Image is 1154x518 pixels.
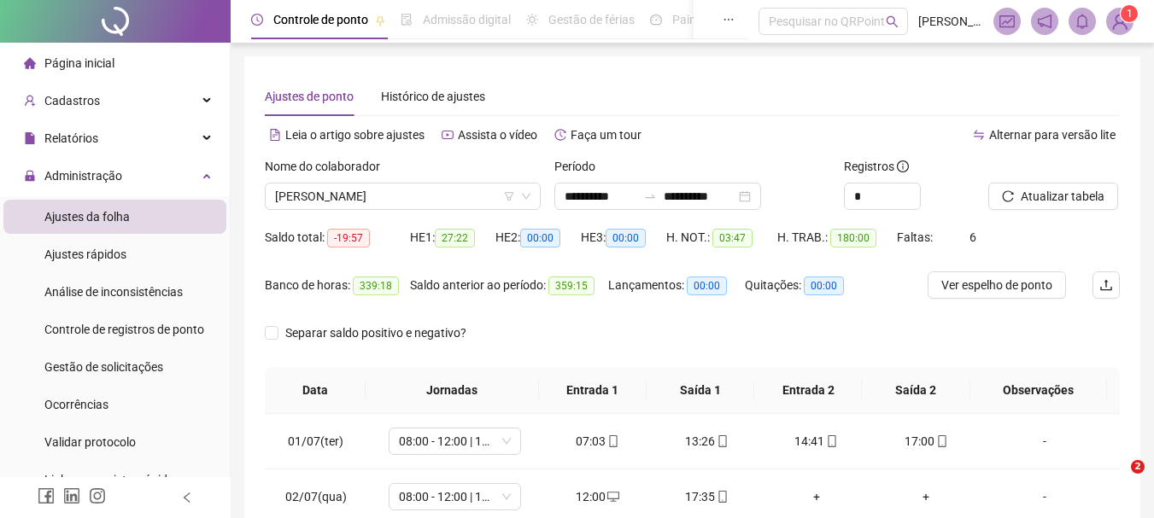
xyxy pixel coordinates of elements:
[44,285,183,299] span: Análise de inconsistências
[830,229,876,247] span: 180:00
[844,157,909,176] span: Registros
[401,14,413,26] span: file-done
[410,276,608,295] div: Saldo anterior ao período:
[44,131,98,145] span: Relatórios
[557,432,639,451] div: 07:03
[273,13,368,26] span: Controle de ponto
[181,492,193,503] span: left
[994,487,1095,506] div: -
[44,247,126,261] span: Ajustes rápidos
[458,128,537,142] span: Assista o vídeo
[776,487,858,506] div: +
[399,428,511,454] span: 08:00 - 12:00 | 14:00 - 18:00
[804,276,844,295] span: 00:00
[1121,5,1138,22] sup: Atualize o seu contato no menu Meus Dados
[666,228,777,247] div: H. NOT.:
[375,15,385,26] span: pushpin
[285,490,347,503] span: 02/07(qua)
[941,276,1052,294] span: Ver espelho de ponto
[928,271,1066,299] button: Ver espelho de ponto
[285,128,425,142] span: Leia o artigo sobre ajustes
[606,229,646,247] span: 00:00
[24,170,36,182] span: lock
[897,160,909,172] span: info-circle
[265,157,391,176] label: Nome do colaborador
[44,94,100,108] span: Cadastros
[520,229,560,247] span: 00:00
[687,276,727,295] span: 00:00
[275,183,530,209] span: MARCIO CARDOSO SANTIAGO
[366,367,539,414] th: Jornadas
[608,276,745,295] div: Lançamentos:
[251,14,263,26] span: clock-circle
[554,157,606,176] label: Período
[435,229,475,247] span: 27:22
[278,323,473,342] span: Separar saldo positivo e negativo?
[712,229,753,247] span: 03:47
[44,323,204,336] span: Controle de registros de ponto
[24,95,36,107] span: user-add
[38,487,55,504] span: facebook
[988,183,1118,210] button: Atualizar tabela
[44,398,108,411] span: Ocorrências
[666,432,748,451] div: 13:26
[897,230,935,244] span: Faltas:
[672,13,739,26] span: Painel do DP
[1131,460,1145,474] span: 2
[381,90,485,103] span: Histórico de ajustes
[44,435,136,449] span: Validar protocolo
[1075,14,1090,29] span: bell
[44,56,114,70] span: Página inicial
[265,367,366,414] th: Data
[973,129,985,141] span: swap
[265,90,354,103] span: Ajustes de ponto
[1002,190,1014,202] span: reload
[723,14,735,26] span: ellipsis
[539,367,647,414] th: Entrada 1
[1096,460,1137,501] iframe: Intercom live chat
[886,15,899,28] span: search
[554,129,566,141] span: history
[994,432,1095,451] div: -
[1127,8,1133,20] span: 1
[327,229,370,247] span: -19:57
[715,435,729,447] span: mobile
[777,228,897,247] div: H. TRAB.:
[754,367,862,414] th: Entrada 2
[824,435,838,447] span: mobile
[265,276,410,295] div: Banco de horas:
[44,473,174,486] span: Link para registro rápido
[1107,9,1133,34] img: 79746
[970,367,1107,414] th: Observações
[571,128,641,142] span: Faça um tour
[504,191,514,201] span: filter
[44,169,122,183] span: Administração
[548,276,595,295] span: 359:15
[715,491,729,503] span: mobile
[650,14,662,26] span: dashboard
[885,487,967,506] div: +
[581,228,666,247] div: HE 3:
[63,487,80,504] span: linkedin
[44,210,130,224] span: Ajustes da folha
[89,487,106,504] span: instagram
[557,487,639,506] div: 12:00
[423,13,511,26] span: Admissão digital
[495,228,581,247] div: HE 2:
[548,13,635,26] span: Gestão de férias
[643,189,657,203] span: swap-right
[442,129,454,141] span: youtube
[521,191,531,201] span: down
[969,230,976,244] span: 6
[265,228,410,247] div: Saldo total:
[1021,187,1104,206] span: Atualizar tabela
[999,14,1015,29] span: fund
[24,132,36,144] span: file
[862,367,969,414] th: Saída 2
[526,14,538,26] span: sun
[666,487,748,506] div: 17:35
[44,360,163,374] span: Gestão de solicitações
[288,434,343,448] span: 01/07(ter)
[606,491,619,503] span: desktop
[353,276,399,295] span: 339:18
